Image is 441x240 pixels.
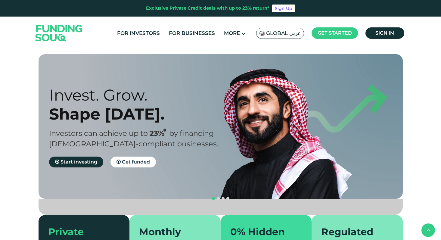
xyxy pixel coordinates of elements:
[365,27,404,39] a: Sign in
[116,28,161,38] a: For Investors
[421,223,435,237] button: back
[110,157,156,167] a: Get funded
[167,28,216,38] a: For Businesses
[122,159,150,165] span: Get funded
[216,196,221,201] button: navigation
[49,129,148,138] span: Investors can achieve up to
[225,196,230,201] button: navigation
[49,86,231,104] div: Invest. Grow.
[61,159,97,165] span: Start investing
[266,30,301,37] span: Global عربي
[49,157,103,167] a: Start investing
[163,129,166,132] i: 23% IRR (expected) ~ 15% Net yield (expected)
[318,30,352,36] span: Get started
[49,104,231,123] div: Shape [DATE].
[150,129,169,138] span: 23%
[272,5,295,12] a: Sign Up
[375,30,394,36] span: Sign in
[146,5,269,12] div: Exclusive Private Credit deals with up to 23% return*
[259,31,265,36] img: SA Flag
[30,18,89,48] img: Logo
[211,196,216,201] button: navigation
[221,196,225,201] button: navigation
[224,30,240,36] span: More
